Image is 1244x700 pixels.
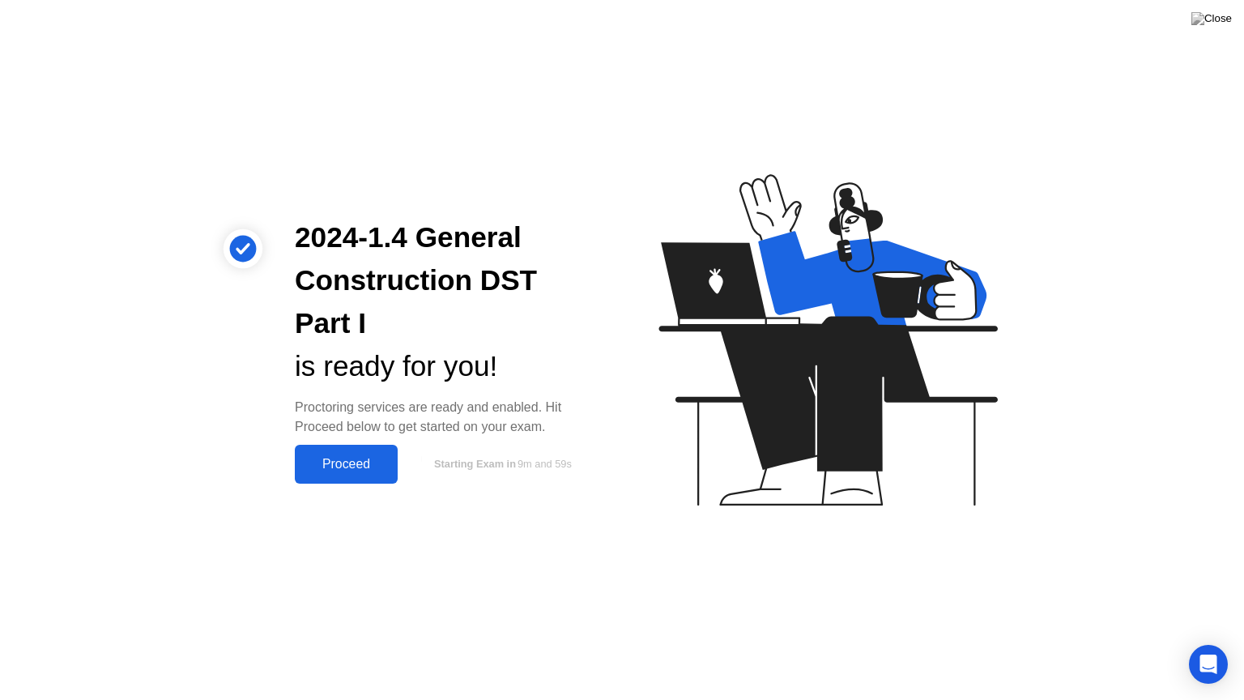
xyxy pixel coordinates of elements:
[295,216,596,344] div: 2024-1.4 General Construction DST Part I
[406,449,596,480] button: Starting Exam in9m and 59s
[1189,645,1228,684] div: Open Intercom Messenger
[1191,12,1232,25] img: Close
[295,345,596,388] div: is ready for you!
[518,458,572,470] span: 9m and 59s
[295,398,596,437] div: Proctoring services are ready and enabled. Hit Proceed below to get started on your exam.
[295,445,398,484] button: Proceed
[300,457,393,472] div: Proceed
